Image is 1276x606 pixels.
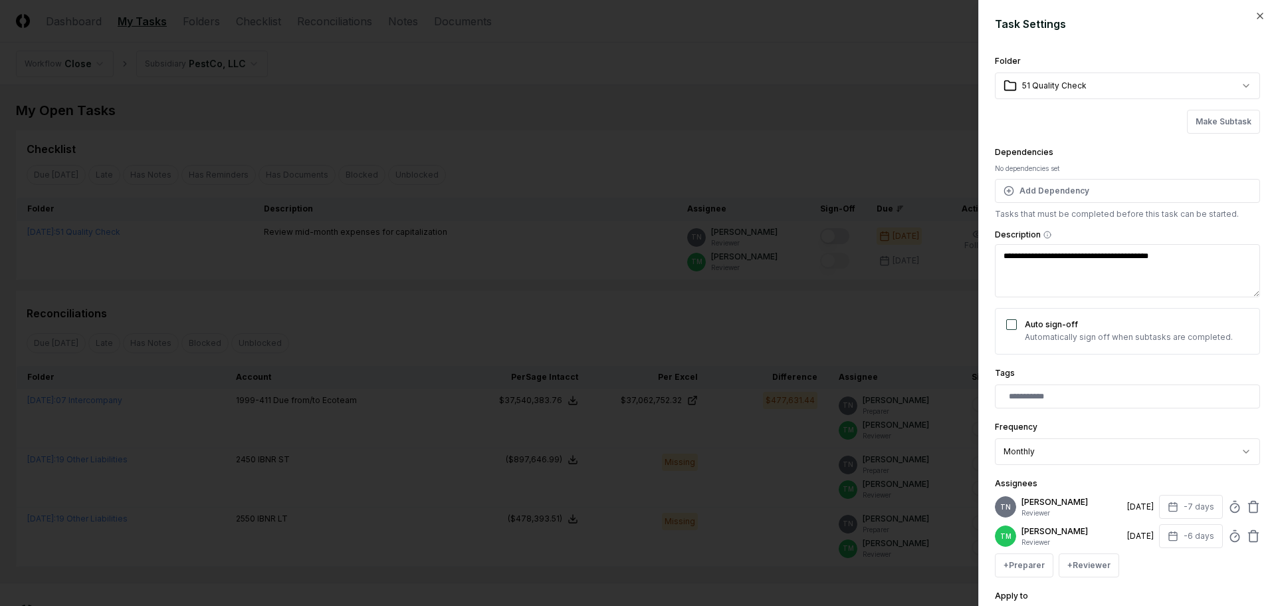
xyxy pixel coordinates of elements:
button: Make Subtask [1187,110,1260,134]
label: Frequency [995,422,1037,432]
button: +Preparer [995,553,1053,577]
button: +Reviewer [1059,553,1119,577]
button: Description [1043,231,1051,239]
label: Description [995,231,1260,239]
span: TM [1000,531,1011,541]
button: Add Dependency [995,179,1260,203]
h2: Task Settings [995,16,1260,32]
p: Automatically sign off when subtasks are completed. [1025,331,1233,343]
div: [DATE] [1127,501,1154,513]
span: TN [1000,502,1011,512]
p: [PERSON_NAME] [1021,526,1122,537]
label: Tags [995,368,1015,378]
label: Folder [995,56,1021,66]
div: No dependencies set [995,164,1260,174]
p: Reviewer [1021,508,1122,518]
div: [DATE] [1127,530,1154,542]
p: [PERSON_NAME] [1021,496,1122,508]
label: Apply to [995,591,1028,601]
label: Dependencies [995,147,1053,157]
p: Tasks that must be completed before this task can be started. [995,208,1260,220]
button: -7 days [1159,495,1223,519]
p: Reviewer [1021,537,1122,547]
button: -6 days [1159,524,1223,548]
label: Assignees [995,478,1037,488]
label: Auto sign-off [1025,319,1078,329]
